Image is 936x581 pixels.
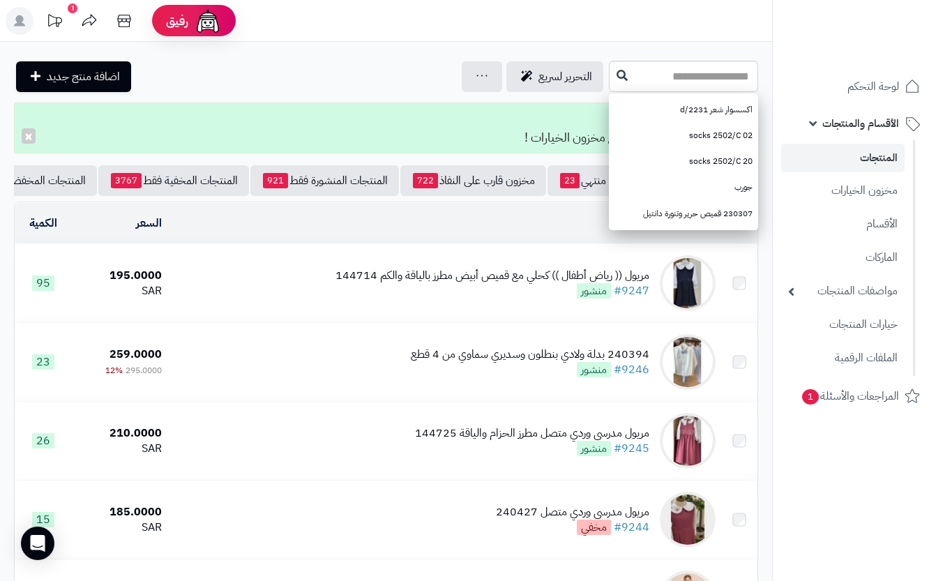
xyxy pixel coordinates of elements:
a: تحديثات المنصة [37,7,72,38]
a: مواصفات المنتجات [781,276,905,306]
span: 15 [32,512,54,527]
div: 240394 بدلة ولادي بنطلون وسديري سماوي من 4 قطع [411,347,649,363]
a: socks 2502/C 20 [609,149,758,174]
div: مريول مدرسي وردي متصل مطرز الحزام والياقة 144725 [415,425,649,442]
span: 95 [32,276,54,291]
span: الأقسام والمنتجات [822,114,899,133]
a: مخزون منتهي23 [548,165,649,196]
a: مخزون قارب على النفاذ722 [400,165,546,196]
span: 921 [263,173,288,188]
span: المراجعات والأسئلة [801,386,899,406]
span: منشور [577,362,611,377]
a: السعر [136,215,162,232]
span: 722 [413,173,438,188]
a: خيارات المنتجات [781,310,905,340]
a: #9246 [614,361,649,378]
a: الكمية [29,215,57,232]
a: اكسسوار شعر 2231/d [609,97,758,123]
span: 259.0000 [110,346,162,363]
a: socks 2502/C 02 [609,123,758,149]
span: مخفي [577,520,611,535]
div: 1 [68,3,77,13]
span: 23 [560,173,580,188]
a: المنتجات المخفية فقط3767 [98,165,249,196]
button: × [22,128,36,144]
div: SAR [77,520,162,536]
a: 230307 قميص حرير وتنورة دانتيل [609,201,758,227]
img: 240394 بدلة ولادي بنطلون وسديري سماوي من 4 قطع [660,334,716,390]
span: 26 [32,433,54,448]
div: Open Intercom Messenger [21,527,54,560]
span: اضافة منتج جديد [47,68,120,85]
div: مريول (( رياض أطفال )) كحلي مع قميص أبيض مطرز بالياقة والكم 144714 [335,268,649,284]
span: 3767 [111,173,142,188]
div: 195.0000 [77,268,162,284]
span: 23 [32,354,54,370]
a: اضافة منتج جديد [16,61,131,92]
div: SAR [77,441,162,457]
a: #9247 [614,282,649,299]
span: منشور [577,441,611,456]
a: جورب [609,174,758,200]
div: SAR [77,283,162,299]
span: 295.0000 [126,364,162,377]
img: مريول (( رياض أطفال )) كحلي مع قميص أبيض مطرز بالياقة والكم 144714 [660,255,716,311]
a: الملفات الرقمية [781,343,905,373]
a: #9244 [614,519,649,536]
div: 185.0000 [77,504,162,520]
a: المنتجات [781,144,905,172]
a: المراجعات والأسئلة1 [781,379,928,413]
span: 1 [801,388,820,405]
img: مريول مدرسي وردي متصل 240427 [660,492,716,548]
a: الأقسام [781,209,905,239]
span: منشور [577,283,611,299]
img: مريول مدرسي وردي متصل مطرز الحزام والياقة 144725 [660,413,716,469]
span: لوحة التحكم [847,77,899,96]
span: التحرير لسريع [538,68,592,85]
a: #9245 [614,440,649,457]
div: تم التعديل! تمت تحديث مخزون المنتج مع مخزون الخيارات ! [14,103,758,153]
div: 210.0000 [77,425,162,442]
span: رفيق [166,13,188,29]
a: مخزون الخيارات [781,176,905,206]
div: مريول مدرسي وردي متصل 240427 [496,504,649,520]
span: 12% [105,364,123,377]
a: الماركات [781,243,905,273]
img: logo-2.png [841,17,923,46]
img: ai-face.png [194,7,222,35]
a: التحرير لسريع [506,61,603,92]
a: لوحة التحكم [781,70,928,103]
a: المنتجات المنشورة فقط921 [250,165,399,196]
